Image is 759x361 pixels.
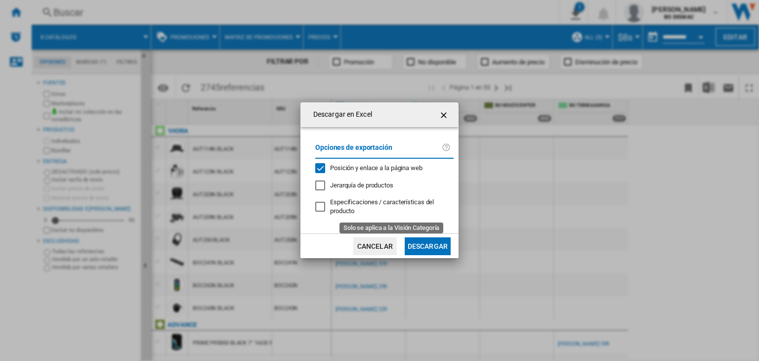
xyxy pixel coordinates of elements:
[330,181,393,189] span: Jerarquía de productos
[315,142,442,160] label: Opciones de exportación
[330,198,454,216] div: Solo se aplica a la Visión Categoría
[330,198,434,215] span: Especificaciones / características del producto
[405,237,451,255] button: Descargar
[315,164,446,173] md-checkbox: Posición y enlace a la página web
[315,180,446,190] md-checkbox: Jerarquía de productos
[300,102,459,259] md-dialog: Descargar en ...
[330,164,422,172] span: Posición y enlace a la página web
[439,109,451,121] ng-md-icon: getI18NText('BUTTONS.CLOSE_DIALOG')
[353,237,397,255] button: Cancelar
[435,105,455,125] button: getI18NText('BUTTONS.CLOSE_DIALOG')
[308,110,372,120] h4: Descargar en Excel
